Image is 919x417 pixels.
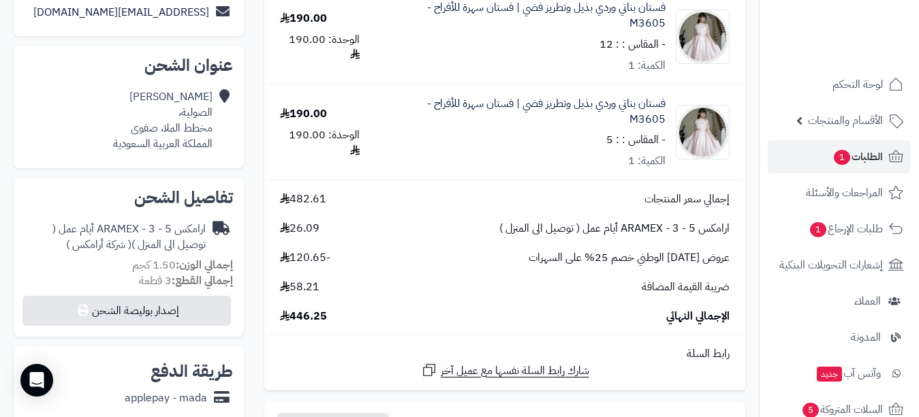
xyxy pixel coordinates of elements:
[25,189,233,206] h2: تفاصيل الشحن
[270,346,740,362] div: رابط السلة
[139,273,233,289] small: 3 قطعة
[808,111,883,130] span: الأقسام والمنتجات
[768,140,911,173] a: الطلبات1
[391,96,666,127] a: فستان بناتي وردي بذيل وتطريز فضي | فستان سهرة للأفراح - M3605
[768,213,911,245] a: طلبات الإرجاع1
[172,273,233,289] strong: إجمالي القطع:
[806,183,883,202] span: المراجعات والأسئلة
[280,250,330,266] span: -120.65
[421,362,589,379] a: شارك رابط السلة نفسها مع عميل آخر
[66,236,131,253] span: ( شركة أرامكس )
[851,328,881,347] span: المدونة
[25,57,233,74] h2: عنوان الشحن
[25,221,206,253] div: ارامكس ARAMEX - 3 - 5 أيام عمل ( توصيل الى المنزل )
[779,256,883,275] span: إشعارات التحويلات البنكية
[832,147,883,166] span: الطلبات
[529,250,730,266] span: عروض [DATE] الوطني خصم 25% على السهرات
[20,364,53,397] div: Open Intercom Messenger
[606,132,666,148] small: - المقاس : : 5
[280,309,327,324] span: 446.25
[628,58,666,74] div: الكمية: 1
[676,10,729,64] img: 1756220418-413A5139-90x90.jpeg
[280,221,320,236] span: 26.09
[644,191,730,207] span: إجمالي سعر المنتجات
[768,285,911,318] a: العملاء
[768,176,911,209] a: المراجعات والأسئلة
[113,89,213,151] div: [PERSON_NAME] الصولية، مخطط الملا، صفوى المملكة العربية السعودية
[768,321,911,354] a: المدونة
[666,309,730,324] span: الإجمالي النهائي
[768,68,911,101] a: لوحة التحكم
[441,363,589,379] span: شارك رابط السلة نفسها مع عميل آخر
[810,222,826,237] span: 1
[676,105,729,159] img: 1756220418-413A5139-90x90.jpeg
[280,191,326,207] span: 482.61
[499,221,730,236] span: ارامكس ARAMEX - 3 - 5 أيام عمل ( توصيل الى المنزل )
[826,37,906,65] img: logo-2.png
[768,357,911,390] a: وآتس آبجديد
[280,127,360,159] div: الوحدة: 190.00
[280,11,327,27] div: 190.00
[151,363,233,380] h2: طريقة الدفع
[642,279,730,295] span: ضريبة القيمة المضافة
[628,153,666,169] div: الكمية: 1
[768,249,911,281] a: إشعارات التحويلات البنكية
[22,296,231,326] button: إصدار بوليصة الشحن
[817,367,842,382] span: جديد
[33,4,209,20] a: [EMAIL_ADDRESS][DOMAIN_NAME]
[125,390,207,406] div: applepay - mada
[132,257,233,273] small: 1.50 كجم
[834,150,850,165] span: 1
[815,364,881,383] span: وآتس آب
[280,32,360,63] div: الوحدة: 190.00
[280,279,320,295] span: 58.21
[809,219,883,238] span: طلبات الإرجاع
[176,257,233,273] strong: إجمالي الوزن:
[280,106,327,122] div: 190.00
[599,36,666,52] small: - المقاس : : 12
[832,75,883,94] span: لوحة التحكم
[854,292,881,311] span: العملاء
